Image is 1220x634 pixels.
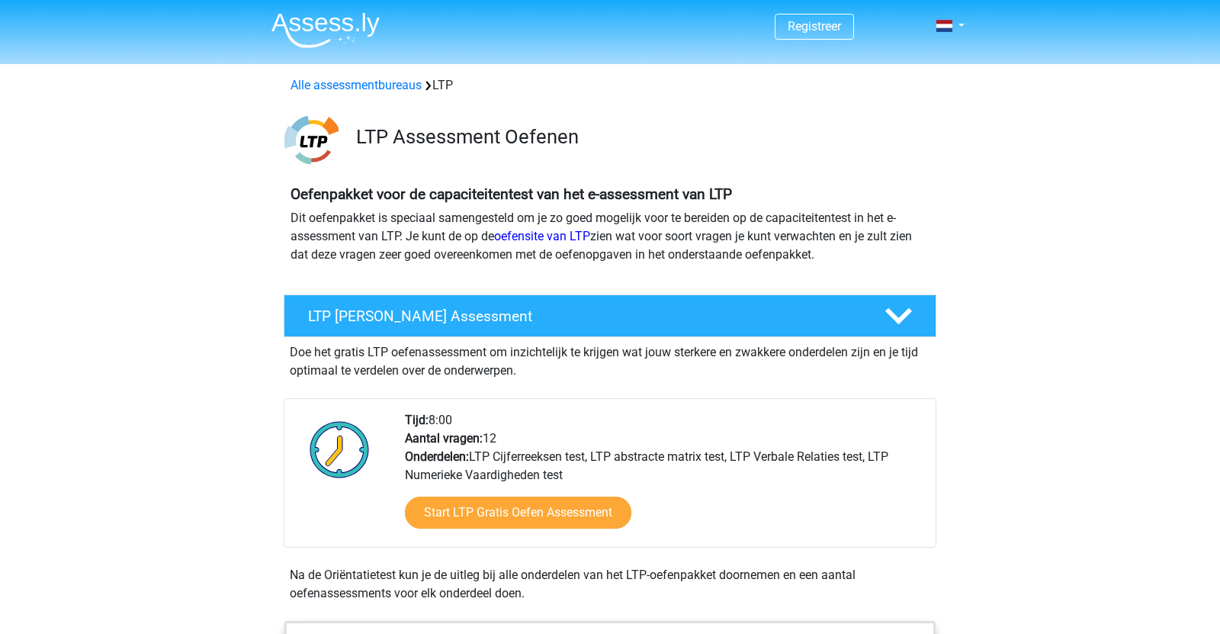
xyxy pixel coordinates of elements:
div: 8:00 12 LTP Cijferreeksen test, LTP abstracte matrix test, LTP Verbale Relaties test, LTP Numerie... [393,411,935,547]
a: oefensite van LTP [494,229,590,243]
h3: LTP Assessment Oefenen [356,125,924,149]
div: LTP [284,76,936,95]
b: Tijd: [405,413,429,427]
div: Na de Oriëntatietest kun je de uitleg bij alle onderdelen van het LTP-oefenpakket doornemen en ee... [284,566,936,603]
h4: LTP [PERSON_NAME] Assessment [308,307,860,325]
b: Oefenpakket voor de capaciteitentest van het e-assessment van LTP [291,185,732,203]
a: LTP [PERSON_NAME] Assessment [278,294,942,337]
a: Alle assessmentbureaus [291,78,422,92]
img: ltp.png [284,113,339,167]
img: Assessly [271,12,380,48]
img: Klok [301,411,378,488]
a: Registreer [788,19,841,34]
b: Aantal vragen: [405,431,483,446]
b: Onderdelen: [405,449,469,464]
p: Dit oefenpakket is speciaal samengesteld om je zo goed mogelijk voor te bereiden op de capaciteit... [291,209,929,264]
div: Doe het gratis LTP oefenassessment om inzichtelijk te krijgen wat jouw sterkere en zwakkere onder... [284,337,936,380]
a: Start LTP Gratis Oefen Assessment [405,497,631,529]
